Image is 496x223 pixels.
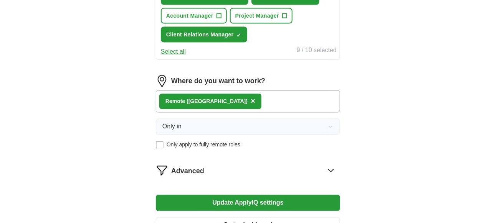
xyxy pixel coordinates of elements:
[156,164,168,177] img: filter
[235,12,279,20] span: Project Manager
[230,8,293,24] button: Project Manager
[166,31,234,39] span: Client Relations Manager
[251,97,255,105] span: ×
[162,122,182,131] span: Only in
[161,27,247,43] button: Client Relations Manager✓
[237,32,241,38] span: ✓
[251,96,255,107] button: ×
[161,8,227,24] button: Account Manager
[161,47,186,56] button: Select all
[165,98,248,106] div: Remote ([GEOGRAPHIC_DATA])
[156,141,164,149] input: Only apply to fully remote roles
[156,195,340,211] button: Update ApplyIQ settings
[156,75,168,87] img: location.png
[167,141,240,149] span: Only apply to fully remote roles
[156,119,340,135] button: Only in
[297,46,337,56] div: 9 / 10 selected
[171,166,204,177] span: Advanced
[166,12,213,20] span: Account Manager
[171,76,265,87] label: Where do you want to work?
